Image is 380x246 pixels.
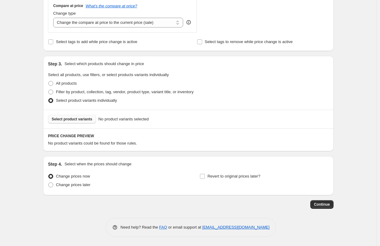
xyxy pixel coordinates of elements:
span: Change prices later [56,182,90,187]
span: Select all products, use filters, or select products variants individually [48,72,169,77]
div: help [186,19,192,25]
span: Select tags to add while price change is active [56,39,137,44]
span: Select tags to remove while price change is active [205,39,293,44]
p: Select which products should change in price [65,61,144,67]
span: Need help? Read the [120,225,159,229]
span: Revert to original prices later? [208,174,260,178]
span: No product variants could be found for those rules. [48,141,137,145]
h2: Step 3. [48,61,62,67]
span: Select product variants [52,117,92,122]
button: What's the compare at price? [86,4,137,8]
span: or email support at [167,225,202,229]
span: Change type [53,11,76,16]
span: Filter by product, collection, tag, vendor, product type, variant title, or inventory [56,90,194,94]
p: Select when the prices should change [65,161,131,167]
span: Select product variants individually [56,98,117,103]
h2: Step 4. [48,161,62,167]
a: FAQ [159,225,167,229]
span: All products [56,81,77,86]
span: Change prices now [56,174,90,178]
h3: Compare at price [53,3,83,8]
span: Continue [314,202,330,207]
button: Select product variants [48,115,96,123]
span: No product variants selected [98,116,149,122]
button: Continue [310,200,334,209]
a: [EMAIL_ADDRESS][DOMAIN_NAME] [202,225,270,229]
h6: PRICE CHANGE PREVIEW [48,134,329,138]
